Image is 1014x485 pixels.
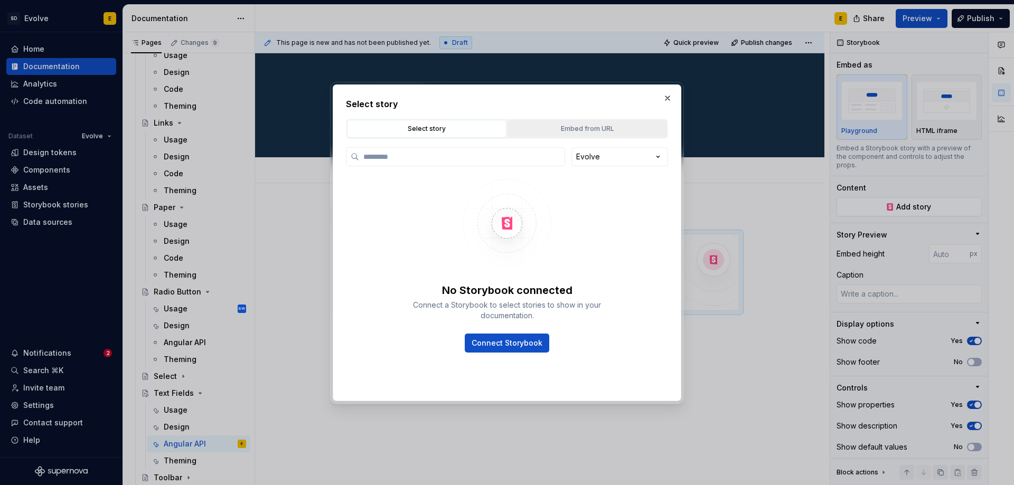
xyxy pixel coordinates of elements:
div: Select story [351,123,503,134]
div: No Storybook connected [442,283,572,298]
span: Connect Storybook [472,338,542,348]
button: Connect Storybook [465,334,549,353]
h2: Select story [346,98,668,110]
div: Connect a Storybook to select stories to show in your documentation. [396,300,618,321]
div: Embed from URL [511,123,663,134]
